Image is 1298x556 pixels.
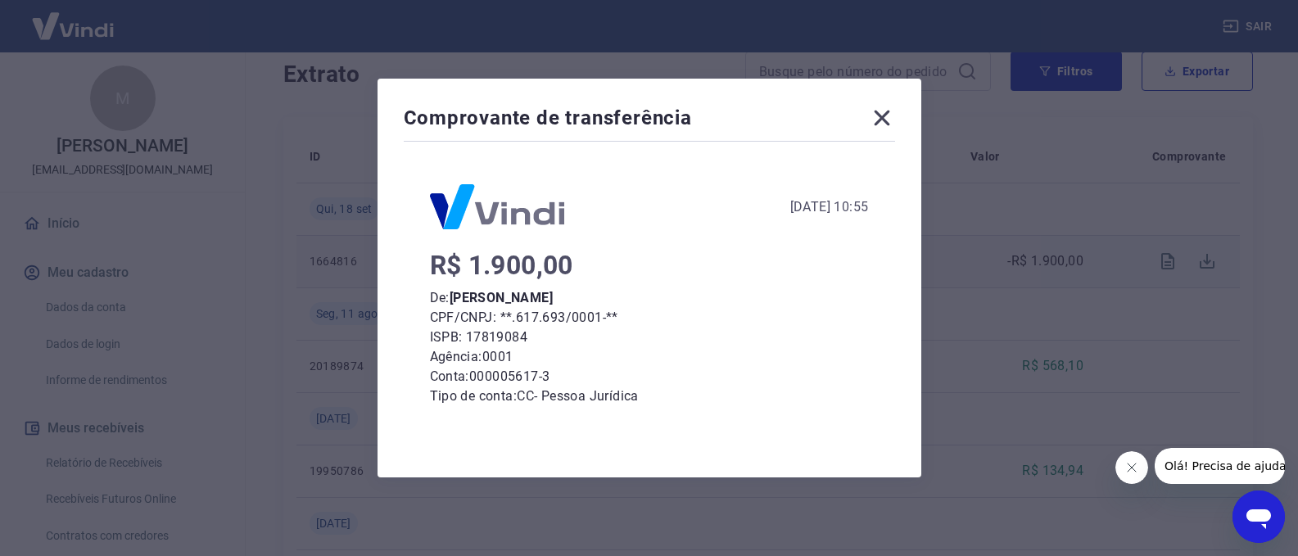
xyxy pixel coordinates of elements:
[450,290,553,305] b: [PERSON_NAME]
[430,386,869,406] p: Tipo de conta: CC - Pessoa Jurídica
[430,328,869,347] p: ISPB: 17819084
[790,197,869,217] div: [DATE] 10:55
[430,250,573,281] span: R$ 1.900,00
[10,11,138,25] span: Olá! Precisa de ajuda?
[1232,490,1285,543] iframe: Botão para abrir a janela de mensagens
[404,105,895,138] div: Comprovante de transferência
[430,184,564,229] img: Logo
[430,367,869,386] p: Conta: 000005617-3
[430,288,869,308] p: De:
[1115,451,1148,484] iframe: Fechar mensagem
[430,308,869,328] p: CPF/CNPJ: **.617.693/0001-**
[430,347,869,367] p: Agência: 0001
[1155,448,1285,484] iframe: Mensagem da empresa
